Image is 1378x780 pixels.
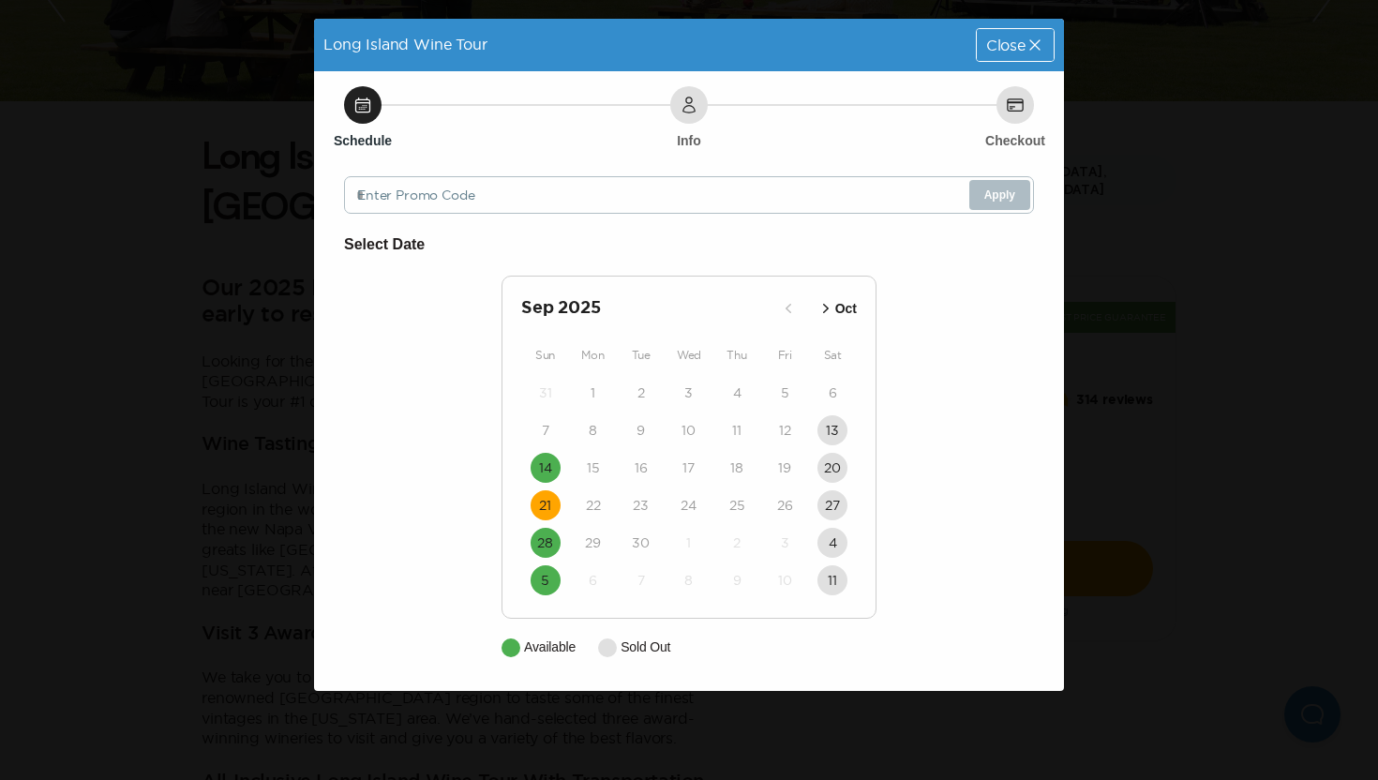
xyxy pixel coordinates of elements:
[761,344,809,367] div: Fri
[817,565,847,595] button: 11
[569,344,617,367] div: Mon
[531,528,561,558] button: 28
[684,571,693,590] time: 8
[781,533,789,552] time: 3
[637,383,645,402] time: 2
[626,490,656,520] button: 23
[722,490,752,520] button: 25
[587,458,600,477] time: 15
[779,421,791,440] time: 12
[524,637,576,657] p: Available
[770,490,800,520] button: 26
[681,496,696,515] time: 24
[686,533,691,552] time: 1
[817,415,847,445] button: 13
[521,295,773,322] h2: Sep 2025
[733,533,741,552] time: 2
[626,565,656,595] button: 7
[632,533,650,552] time: 30
[781,383,789,402] time: 5
[817,528,847,558] button: 4
[825,496,840,515] time: 27
[589,421,597,440] time: 8
[777,496,793,515] time: 26
[817,490,847,520] button: 27
[591,383,595,402] time: 1
[621,637,670,657] p: Sold Out
[521,344,569,367] div: Sun
[770,378,800,408] button: 5
[835,299,857,319] p: Oct
[829,533,837,552] time: 4
[986,37,1026,52] span: Close
[617,344,665,367] div: Tue
[578,378,608,408] button: 1
[674,415,704,445] button: 10
[682,421,696,440] time: 10
[778,458,791,477] time: 19
[626,528,656,558] button: 30
[539,496,551,515] time: 21
[828,571,837,590] time: 11
[637,421,645,440] time: 9
[585,533,601,552] time: 29
[733,383,741,402] time: 4
[665,344,712,367] div: Wed
[722,453,752,483] button: 18
[985,131,1045,150] h6: Checkout
[531,453,561,483] button: 14
[539,383,552,402] time: 31
[541,571,549,590] time: 5
[578,528,608,558] button: 29
[770,453,800,483] button: 19
[770,565,800,595] button: 10
[674,490,704,520] button: 24
[674,453,704,483] button: 17
[811,293,862,324] button: Oct
[586,496,601,515] time: 22
[537,533,553,552] time: 28
[722,565,752,595] button: 9
[778,571,792,590] time: 10
[682,458,695,477] time: 17
[729,496,745,515] time: 25
[531,565,561,595] button: 5
[633,496,649,515] time: 23
[674,565,704,595] button: 8
[817,378,847,408] button: 6
[677,131,701,150] h6: Info
[626,453,656,483] button: 16
[713,344,761,367] div: Thu
[542,421,549,440] time: 7
[722,415,752,445] button: 11
[578,565,608,595] button: 6
[732,421,741,440] time: 11
[826,421,839,440] time: 13
[817,453,847,483] button: 20
[733,571,741,590] time: 9
[722,528,752,558] button: 2
[626,415,656,445] button: 9
[770,415,800,445] button: 12
[730,458,743,477] time: 18
[578,490,608,520] button: 22
[589,571,597,590] time: 6
[578,453,608,483] button: 15
[824,458,841,477] time: 20
[809,344,857,367] div: Sat
[626,378,656,408] button: 2
[674,528,704,558] button: 1
[531,378,561,408] button: 31
[722,378,752,408] button: 4
[531,415,561,445] button: 7
[635,458,648,477] time: 16
[531,490,561,520] button: 21
[674,378,704,408] button: 3
[539,458,552,477] time: 14
[829,383,837,402] time: 6
[334,131,392,150] h6: Schedule
[770,528,800,558] button: 3
[578,415,608,445] button: 8
[684,383,693,402] time: 3
[344,232,1034,257] h6: Select Date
